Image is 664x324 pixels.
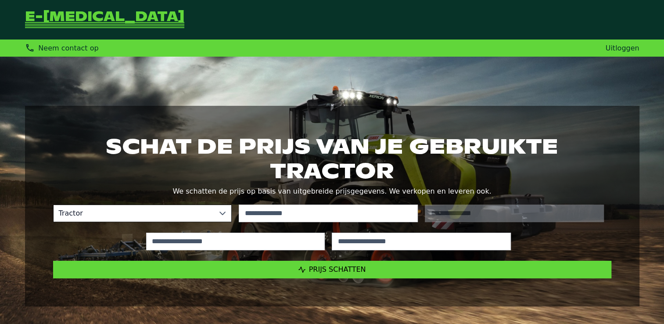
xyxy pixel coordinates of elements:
[25,11,184,29] a: Terug naar de startpagina
[25,43,99,53] div: Neem contact op
[606,44,639,52] a: Uitloggen
[309,265,366,274] span: Prijs schatten
[38,44,98,52] span: Neem contact op
[53,134,611,183] h1: Schat de prijs van je gebruikte tractor
[54,205,214,222] span: Tractor
[53,261,611,278] button: Prijs schatten
[53,185,611,198] p: We schatten de prijs op basis van uitgebreide prijsgegevens. We verkopen en leveren ook.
